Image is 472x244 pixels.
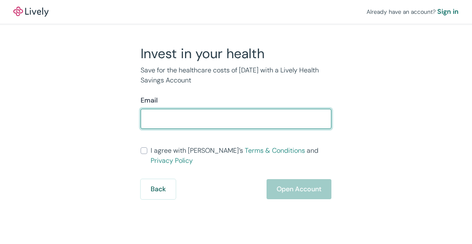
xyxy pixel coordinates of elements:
label: Email [141,95,158,105]
a: Privacy Policy [151,156,193,165]
h2: Invest in your health [141,45,331,62]
a: Sign in [437,7,459,17]
p: Save for the healthcare costs of [DATE] with a Lively Health Savings Account [141,65,331,85]
span: I agree with [PERSON_NAME]’s and [151,146,331,166]
div: Already have an account? [367,7,459,17]
a: Terms & Conditions [245,146,305,155]
button: Back [141,179,176,199]
a: LivelyLively [13,7,49,17]
img: Lively [13,7,49,17]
